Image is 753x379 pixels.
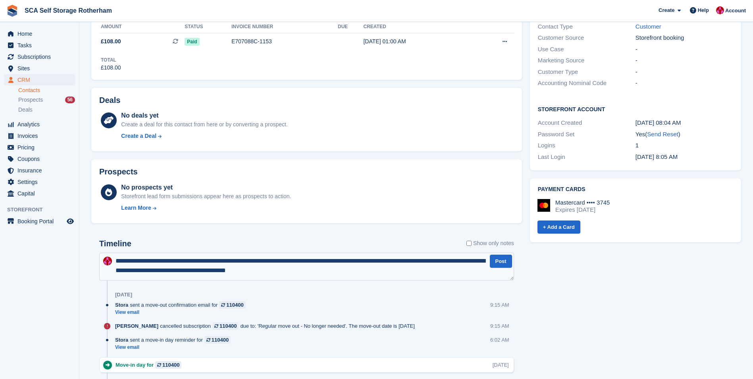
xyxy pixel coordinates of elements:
[115,301,128,309] span: Stora
[4,119,75,130] a: menu
[101,64,121,72] div: £108.00
[121,192,291,201] div: Storefront lead form submissions appear here as prospects to action.
[636,141,733,150] div: 1
[115,322,419,330] div: cancelled subscription due to: 'Regular move out - No longer needed'. The move-out date is [DATE]
[636,33,733,43] div: Storefront booking
[162,361,179,369] div: 110400
[99,21,185,33] th: Amount
[636,56,733,65] div: -
[338,21,363,33] th: Due
[538,105,733,113] h2: Storefront Account
[121,132,156,140] div: Create a Deal
[115,309,250,316] a: View email
[212,336,229,344] div: 110400
[4,63,75,74] a: menu
[115,344,235,351] a: View email
[4,74,75,85] a: menu
[716,6,724,14] img: Thomas Webb
[121,204,151,212] div: Learn More
[17,176,65,188] span: Settings
[115,301,250,309] div: sent a move-out confirmation email for
[636,153,678,160] time: 2025-09-26 07:05:42 UTC
[636,68,733,77] div: -
[185,38,199,46] span: Paid
[17,74,65,85] span: CRM
[466,239,472,248] input: Show only notes
[466,239,514,248] label: Show only notes
[4,188,75,199] a: menu
[538,141,636,150] div: Logins
[18,96,43,104] span: Prospects
[490,336,509,344] div: 6:02 AM
[212,322,239,330] a: 110400
[4,176,75,188] a: menu
[121,111,287,120] div: No deals yet
[636,130,733,139] div: Yes
[17,165,65,176] span: Insurance
[538,153,636,162] div: Last Login
[17,153,65,164] span: Coupons
[121,120,287,129] div: Create a deal for this contact from here or by converting a prospect.
[555,206,610,213] div: Expires [DATE]
[4,216,75,227] a: menu
[636,45,733,54] div: -
[490,255,512,268] button: Post
[103,257,112,265] img: Thomas Webb
[17,216,65,227] span: Booking Portal
[636,118,733,128] div: [DATE] 08:04 AM
[363,21,472,33] th: Created
[21,4,115,17] a: SCA Self Storage Rotherham
[18,106,75,114] a: Deals
[7,206,79,214] span: Storefront
[555,199,610,206] div: Mastercard •••• 3745
[647,131,678,137] a: Send Reset
[226,301,243,309] div: 110400
[115,336,235,344] div: sent a move-in day reminder for
[115,322,158,330] span: [PERSON_NAME]
[538,79,636,88] div: Accounting Nominal Code
[101,37,121,46] span: £108.00
[115,336,128,344] span: Stora
[636,79,733,88] div: -
[4,165,75,176] a: menu
[538,130,636,139] div: Password Set
[121,183,291,192] div: No prospects yet
[121,132,287,140] a: Create a Deal
[725,7,746,15] span: Account
[121,204,291,212] a: Learn More
[6,5,18,17] img: stora-icon-8386f47178a22dfd0bd8f6a31ec36ba5ce8667c1dd55bd0f319d3a0aa187defe.svg
[538,33,636,43] div: Customer Source
[4,130,75,141] a: menu
[4,51,75,62] a: menu
[185,21,231,33] th: Status
[493,361,509,369] div: [DATE]
[538,186,733,193] h2: Payment cards
[17,188,65,199] span: Capital
[490,301,509,309] div: 9:15 AM
[4,142,75,153] a: menu
[101,56,121,64] div: Total
[538,22,636,31] div: Contact Type
[17,51,65,62] span: Subscriptions
[18,106,33,114] span: Deals
[17,130,65,141] span: Invoices
[99,239,131,248] h2: Timeline
[490,322,509,330] div: 9:15 AM
[17,28,65,39] span: Home
[18,96,75,104] a: Prospects 56
[99,96,120,105] h2: Deals
[231,37,338,46] div: E707088C-1153
[204,336,231,344] a: 110400
[116,361,185,369] div: Move-in day for
[363,37,472,46] div: [DATE] 01:00 AM
[537,199,550,212] img: Mastercard Logo
[219,301,245,309] a: 110400
[4,153,75,164] a: menu
[17,142,65,153] span: Pricing
[537,220,580,234] a: + Add a Card
[4,28,75,39] a: menu
[99,167,138,176] h2: Prospects
[17,63,65,74] span: Sites
[17,119,65,130] span: Analytics
[18,87,75,94] a: Contacts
